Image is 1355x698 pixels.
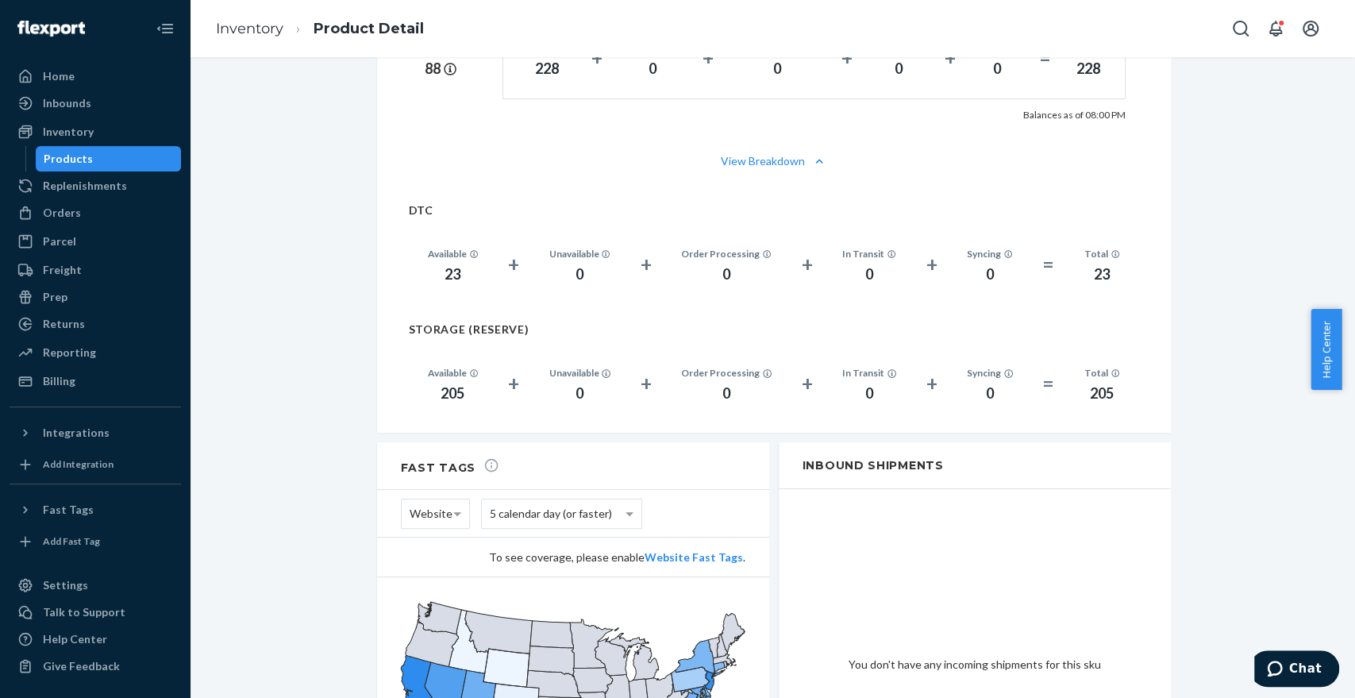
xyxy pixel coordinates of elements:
a: Website Fast Tags [645,550,743,564]
a: Help Center [10,627,181,652]
div: 0 [733,59,823,79]
a: Billing [10,368,181,394]
div: Give Feedback [43,658,120,674]
div: 205 [428,384,479,404]
div: Available [428,247,479,260]
img: Flexport logo [17,21,85,37]
a: Returns [10,311,181,337]
a: Add Integration [10,452,181,477]
button: Help Center [1311,309,1342,390]
div: + [641,369,652,398]
div: + [641,250,652,279]
div: Settings [43,577,88,593]
div: 0 [975,59,1021,79]
a: Settings [10,573,181,598]
div: Total [1084,247,1120,260]
div: Inbounds [43,95,91,111]
div: Syncing [967,366,1013,380]
button: Talk to Support [10,600,181,625]
div: Unavailable [549,247,610,260]
h2: STORAGE (RESERVE) [409,323,1139,335]
div: Orders [43,205,81,221]
div: Prep [43,289,67,305]
ol: breadcrumbs [203,6,437,52]
div: 0 [872,59,926,79]
div: = [1042,250,1054,279]
div: Talk to Support [43,604,125,620]
div: + [926,369,937,398]
div: 0 [967,264,1013,285]
div: + [801,250,812,279]
button: Open Search Box [1225,13,1257,44]
div: Available [428,366,479,380]
div: Parcel [43,233,76,249]
div: + [703,44,714,72]
div: Products [44,151,93,167]
h2: Fast Tags [401,457,499,475]
div: 0 [681,384,772,404]
div: Inventory [43,124,94,140]
div: 0 [967,384,1013,404]
div: = [1042,369,1054,398]
a: Inventory [10,119,181,145]
button: Integrations [10,420,181,445]
a: Parcel [10,229,181,254]
div: + [926,250,937,279]
a: Freight [10,257,181,283]
div: 228 [1070,59,1106,79]
div: 0 [549,264,610,285]
div: Replenishments [43,178,127,194]
div: In Transit [842,247,896,260]
div: Home [43,68,75,84]
h2: Inbound Shipments [779,442,1171,489]
div: Reporting [43,345,96,361]
div: 0 [622,59,683,79]
div: 228 [522,59,573,79]
div: Returns [43,316,85,332]
div: Integrations [43,425,110,441]
div: + [801,369,812,398]
p: Balances as of 08:00 PM [1023,109,1126,121]
div: 0 [842,264,896,285]
button: Give Feedback [10,654,181,679]
div: 0 [549,384,610,404]
span: Website [410,500,452,527]
button: View Breakdown [401,153,1147,169]
div: In Transit [842,366,896,380]
iframe: Opens a widget where you can chat to one of our agents [1254,650,1339,690]
div: + [841,44,853,72]
a: Products [36,146,182,172]
button: Open notifications [1260,13,1291,44]
div: + [508,250,519,279]
div: Order Processing [681,366,772,380]
button: Fast Tags [10,497,181,523]
div: To see coverage, please enable . [401,550,745,565]
div: + [945,44,956,72]
div: Add Fast Tag [43,534,100,548]
button: Open account menu [1295,13,1326,44]
div: Billing [43,373,75,389]
div: = [1039,44,1051,72]
span: 5 calendar day (or faster) [490,500,612,527]
div: 23 [1084,264,1120,285]
div: Help Center [43,631,107,647]
div: Fast Tags [43,502,94,518]
a: Orders [10,200,181,226]
a: Inbounds [10,91,181,116]
a: Inventory [216,20,283,37]
div: Order Processing [681,247,772,260]
div: Unavailable [549,366,610,380]
div: 88 [422,59,460,79]
div: 0 [681,264,772,285]
a: Product Detail [314,20,424,37]
div: Freight [43,262,82,278]
a: Replenishments [10,173,181,199]
button: Close Navigation [149,13,181,44]
h2: DTC [409,204,1139,216]
div: 0 [842,384,896,404]
div: + [508,369,519,398]
a: Add Fast Tag [10,529,181,554]
a: Home [10,64,181,89]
